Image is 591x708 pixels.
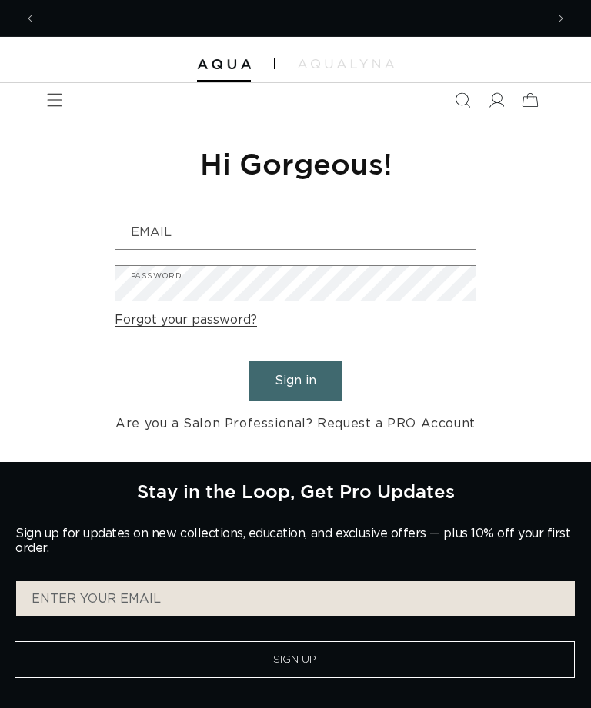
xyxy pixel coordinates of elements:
[298,59,394,68] img: aqualyna.com
[249,361,342,401] button: Sign in
[15,527,576,556] p: Sign up for updates on new collections, education, and exclusive offers — plus 10% off your first...
[16,581,575,616] input: ENTER YOUR EMAIL
[137,480,455,502] h2: Stay in the Loop, Get Pro Updates
[115,413,476,435] a: Are you a Salon Professional? Request a PRO Account
[13,2,47,35] button: Previous announcement
[197,59,251,70] img: Aqua Hair Extensions
[544,2,578,35] button: Next announcement
[514,634,591,708] iframe: Chat Widget
[115,145,476,182] h1: Hi Gorgeous!
[446,83,479,117] summary: Search
[15,641,575,678] button: Sign Up
[115,309,257,331] a: Forgot your password?
[115,214,476,249] input: Email
[38,83,72,117] summary: Menu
